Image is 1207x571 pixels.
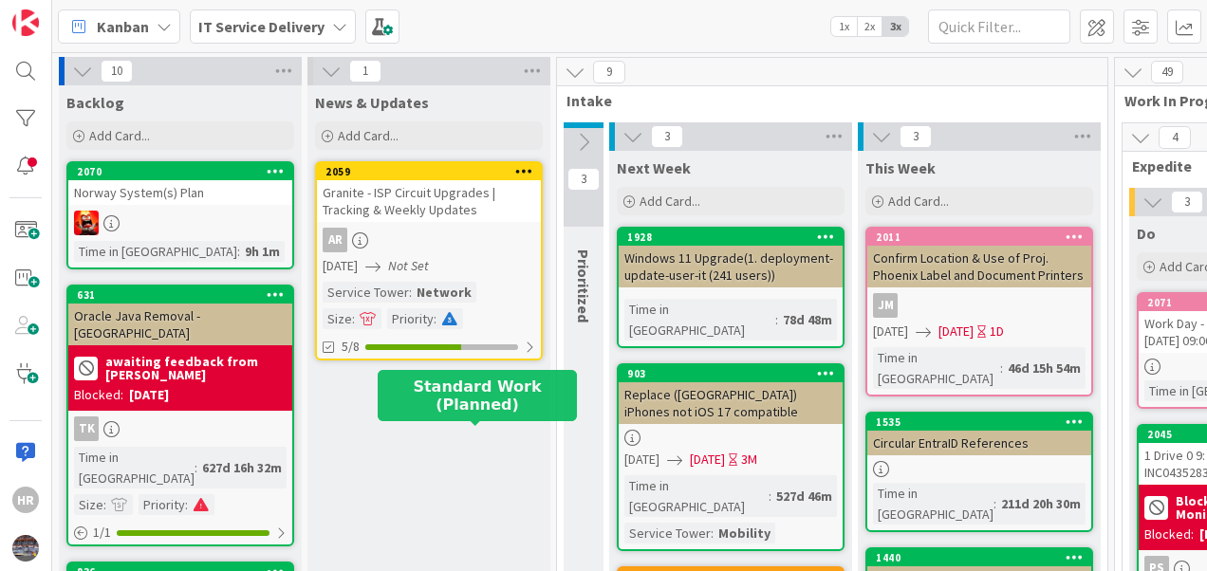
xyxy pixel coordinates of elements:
[627,367,843,380] div: 903
[993,493,996,514] span: :
[434,308,436,329] span: :
[900,125,932,148] span: 3
[240,241,285,262] div: 9h 1m
[352,308,355,329] span: :
[873,322,908,341] span: [DATE]
[651,125,683,148] span: 3
[68,211,292,235] div: VN
[317,163,541,180] div: 2059
[990,322,1004,341] div: 1D
[349,60,381,83] span: 1
[1151,61,1183,83] span: 49
[867,229,1091,246] div: 2011
[867,229,1091,287] div: 2011Confirm Location & Use of Proj. Phoenix Label and Document Printers
[619,229,843,246] div: 1928
[1000,358,1003,378] span: :
[876,230,1091,244] div: 2011
[619,382,843,424] div: Replace ([GEOGRAPHIC_DATA]) iPhones not iOS 17 compatible
[778,309,837,330] div: 78d 48m
[873,293,898,318] div: JM
[409,282,412,303] span: :
[617,363,845,551] a: 903Replace ([GEOGRAPHIC_DATA]) iPhones not iOS 17 compatible[DATE][DATE]3MTime in [GEOGRAPHIC_DAT...
[68,286,292,345] div: 631Oracle Java Removal - [GEOGRAPHIC_DATA]
[197,457,287,478] div: 627d 16h 32m
[317,180,541,222] div: Granite - ISP Circuit Upgrades | Tracking & Weekly Updates
[865,158,936,177] span: This Week
[867,414,1091,431] div: 1535
[627,230,843,244] div: 1928
[74,211,99,235] img: VN
[714,523,775,543] div: Mobility
[66,93,124,112] span: Backlog
[315,161,543,360] a: 2059Granite - ISP Circuit Upgrades | Tracking & Weekly UpdatesAR[DATE]Not SetService Tower:Networ...
[12,535,39,562] img: avatar
[101,60,133,83] span: 10
[323,228,347,252] div: AR
[68,286,292,304] div: 631
[593,61,625,83] span: 9
[1171,191,1203,213] span: 3
[771,486,837,507] div: 527d 46m
[323,308,352,329] div: Size
[867,293,1091,318] div: JM
[412,282,476,303] div: Network
[640,193,700,210] span: Add Card...
[323,256,358,276] span: [DATE]
[775,309,778,330] span: :
[68,163,292,205] div: 2070Norway System(s) Plan
[68,521,292,544] div: 1/1
[338,127,399,144] span: Add Card...
[865,412,1093,532] a: 1535Circular EntraID ReferencesTime in [GEOGRAPHIC_DATA]:211d 20h 30m
[317,228,541,252] div: AR
[831,17,857,36] span: 1x
[93,523,111,543] span: 1 / 1
[12,487,39,513] div: HR
[882,17,908,36] span: 3x
[624,523,711,543] div: Service Tower
[574,249,593,322] span: Prioritized
[711,523,714,543] span: :
[237,241,240,262] span: :
[619,246,843,287] div: Windows 11 Upgrade(1. deployment-update-user-it (241 users))
[619,365,843,424] div: 903Replace ([GEOGRAPHIC_DATA]) iPhones not iOS 17 compatible
[68,416,292,441] div: TK
[68,163,292,180] div: 2070
[619,365,843,382] div: 903
[89,127,150,144] span: Add Card...
[1137,224,1156,243] span: Do
[1144,525,1194,544] div: Blocked:
[342,337,360,357] span: 5/8
[1003,358,1086,378] div: 46d 15h 54m
[77,288,292,302] div: 631
[624,475,769,517] div: Time in [GEOGRAPHIC_DATA]
[77,165,292,178] div: 2070
[888,193,949,210] span: Add Card...
[867,549,1091,566] div: 1440
[185,494,188,515] span: :
[938,322,974,341] span: [DATE]
[74,494,103,515] div: Size
[317,163,541,222] div: 2059Granite - ISP Circuit Upgrades | Tracking & Weekly Updates
[624,299,775,341] div: Time in [GEOGRAPHIC_DATA]
[74,447,195,488] div: Time in [GEOGRAPHIC_DATA]
[68,180,292,205] div: Norway System(s) Plan
[74,385,123,405] div: Blocked:
[867,246,1091,287] div: Confirm Location & Use of Proj. Phoenix Label and Document Printers
[139,494,185,515] div: Priority
[624,450,659,470] span: [DATE]
[388,257,429,274] i: Not Set
[617,227,845,348] a: 1928Windows 11 Upgrade(1. deployment-update-user-it (241 users))Time in [GEOGRAPHIC_DATA]:78d 48m
[876,551,1091,564] div: 1440
[567,168,600,191] span: 3
[315,93,429,112] span: News & Updates
[103,494,106,515] span: :
[769,486,771,507] span: :
[129,385,169,405] div: [DATE]
[867,431,1091,455] div: Circular EntraID References
[387,308,434,329] div: Priority
[867,414,1091,455] div: 1535Circular EntraID References
[66,161,294,269] a: 2070Norway System(s) PlanVNTime in [GEOGRAPHIC_DATA]:9h 1m
[74,241,237,262] div: Time in [GEOGRAPHIC_DATA]
[741,450,757,470] div: 3M
[996,493,1086,514] div: 211d 20h 30m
